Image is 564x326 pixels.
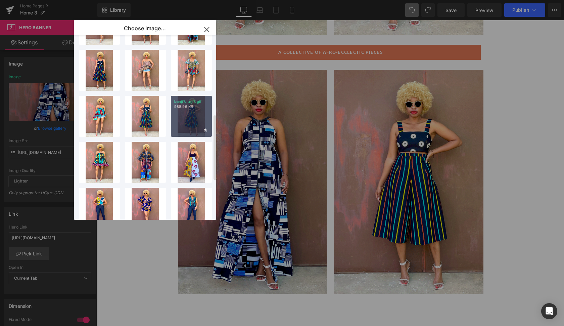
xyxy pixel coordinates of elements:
p: banji7...nji7.gif [174,99,208,104]
p: 988.96 KB [174,104,208,109]
a: A COLLECTIVE OF AFRO-ECCLECTIC PIECES [84,25,384,39]
p: Choose Image... [124,25,166,32]
span: A COLLECTIVE OF AFRO-ECCLECTIC PIECES [181,29,286,35]
div: Open Intercom Messenger [541,303,557,319]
